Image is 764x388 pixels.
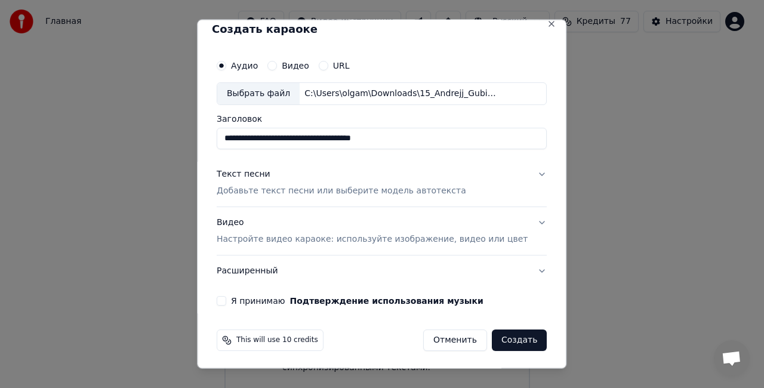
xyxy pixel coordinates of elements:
[492,329,547,350] button: Создать
[300,88,503,100] div: C:\Users\olgam\Downloads\15_Andrejj_Gubin_-_Noch_minusovka_74112456.mp3
[231,296,483,304] label: Я принимаю
[217,114,547,122] label: Заголовок
[423,329,487,350] button: Отменить
[231,61,258,70] label: Аудио
[217,233,528,245] p: Настройте видео караоке: используйте изображение, видео или цвет
[212,24,552,35] h2: Создать караоке
[217,255,547,286] button: Расширенный
[217,158,547,206] button: Текст песниДобавьте текст песни или выберите модель автотекста
[333,61,350,70] label: URL
[290,296,483,304] button: Я принимаю
[217,184,466,196] p: Добавьте текст песни или выберите модель автотекста
[282,61,309,70] label: Видео
[217,207,547,254] button: ВидеоНастройте видео караоке: используйте изображение, видео или цвет
[217,83,300,104] div: Выбрать файл
[236,335,318,344] span: This will use 10 credits
[217,168,270,180] div: Текст песни
[217,216,528,245] div: Видео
